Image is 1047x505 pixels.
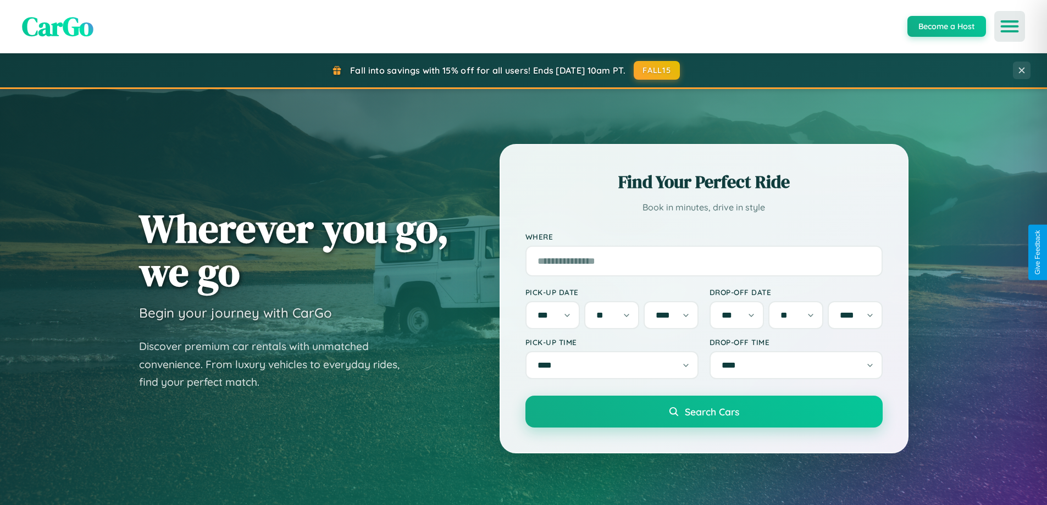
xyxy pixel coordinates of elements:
[139,207,449,293] h1: Wherever you go, we go
[22,8,93,45] span: CarGo
[139,304,332,321] h3: Begin your journey with CarGo
[1034,230,1042,275] div: Give Feedback
[710,287,883,297] label: Drop-off Date
[350,65,625,76] span: Fall into savings with 15% off for all users! Ends [DATE] 10am PT.
[525,396,883,428] button: Search Cars
[525,287,699,297] label: Pick-up Date
[994,11,1025,42] button: Open menu
[634,61,680,80] button: FALL15
[139,337,414,391] p: Discover premium car rentals with unmatched convenience. From luxury vehicles to everyday rides, ...
[525,170,883,194] h2: Find Your Perfect Ride
[710,337,883,347] label: Drop-off Time
[525,232,883,241] label: Where
[685,406,739,418] span: Search Cars
[907,16,986,37] button: Become a Host
[525,199,883,215] p: Book in minutes, drive in style
[525,337,699,347] label: Pick-up Time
